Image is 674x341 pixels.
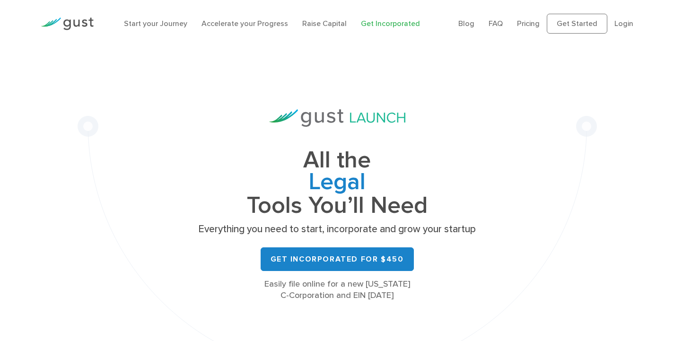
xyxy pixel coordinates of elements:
a: Get Incorporated for $450 [261,247,414,271]
a: Raise Capital [302,19,347,28]
a: Get Started [547,14,607,34]
a: Pricing [517,19,540,28]
img: Gust Logo [41,17,94,30]
a: Get Incorporated [361,19,420,28]
span: Legal [195,171,479,195]
a: FAQ [489,19,503,28]
div: Easily file online for a new [US_STATE] C-Corporation and EIN [DATE] [195,279,479,301]
img: Gust Launch Logo [269,109,405,127]
a: Login [614,19,633,28]
h1: All the Tools You’ll Need [195,149,479,216]
a: Accelerate your Progress [201,19,288,28]
a: Blog [458,19,474,28]
p: Everything you need to start, incorporate and grow your startup [195,223,479,236]
a: Start your Journey [124,19,187,28]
